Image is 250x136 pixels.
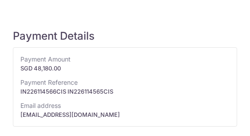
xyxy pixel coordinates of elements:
strong: IN226114566CIS IN226114565CIS [20,87,230,96]
span: Email address [20,101,230,110]
strong: SGD 48,180.00 [20,64,230,73]
h5: Payment Details [13,29,237,43]
span: Payment Amount [20,55,230,64]
strong: [EMAIL_ADDRESS][DOMAIN_NAME] [20,110,230,119]
span: Payment Reference [20,78,230,87]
